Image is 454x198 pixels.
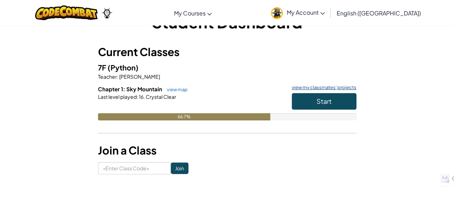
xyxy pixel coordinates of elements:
span: Last level played [98,93,137,100]
h3: Join a Class [98,142,356,158]
span: Chapter 1: Sky Mountain [98,86,163,92]
input: <Enter Class Code> [98,162,171,174]
span: English ([GEOGRAPHIC_DATA]) [336,9,421,17]
input: Join [171,162,188,174]
div: 66.7% [98,113,270,120]
img: CodeCombat logo [35,5,98,20]
span: Start [317,97,332,105]
span: : [137,93,138,100]
span: [PERSON_NAME] [118,73,160,80]
span: 16. [138,93,145,100]
a: English ([GEOGRAPHIC_DATA]) [333,3,424,23]
img: avatar [271,7,283,19]
a: My Courses [170,3,215,23]
button: Start [292,93,356,110]
a: view map [163,87,188,92]
h3: Current Classes [98,44,356,60]
span: Crystal Clear [145,93,176,100]
span: 7F [98,63,108,72]
span: My Account [286,9,325,16]
span: My Courses [174,9,205,17]
a: My Account [267,1,328,24]
a: view my classmates' projects [288,85,356,90]
img: Ozaria [101,8,113,18]
span: : [117,73,118,80]
span: Teacher [98,73,117,80]
span: (Python) [108,63,139,72]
